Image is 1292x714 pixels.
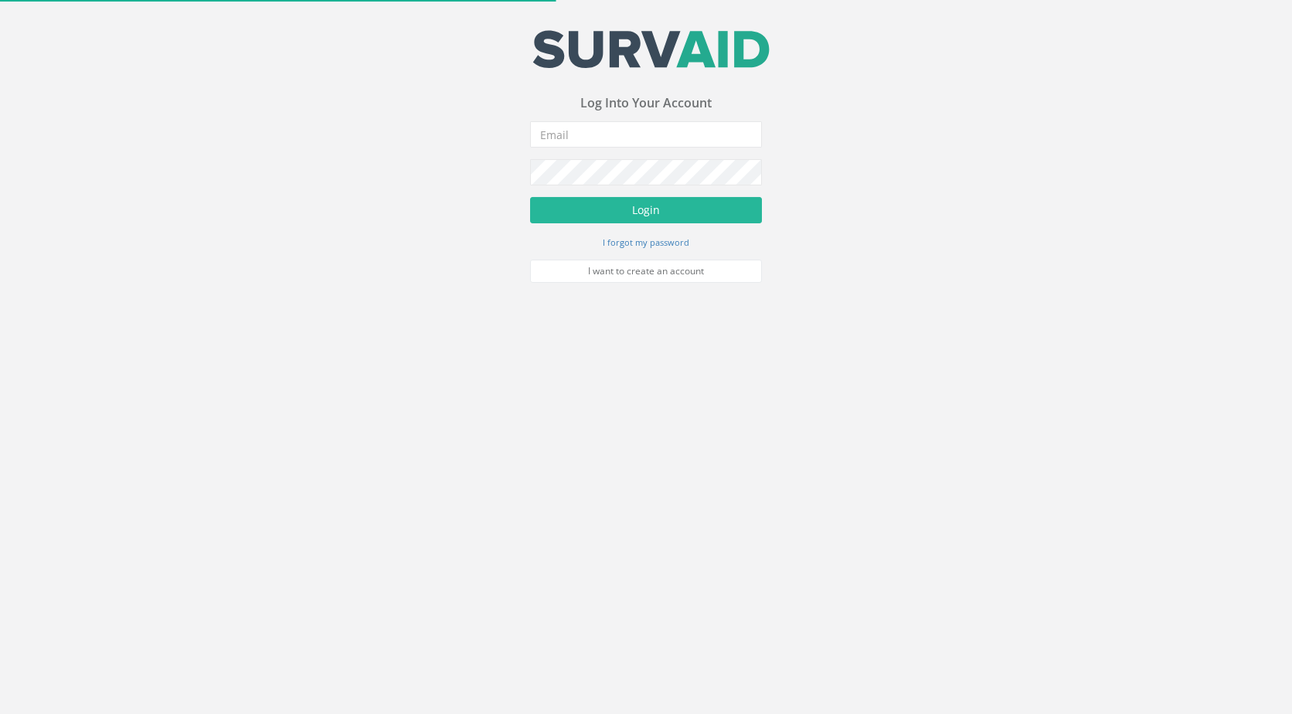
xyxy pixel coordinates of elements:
[530,122,762,148] input: Email
[603,236,689,250] a: I forgot my password
[530,97,762,111] h3: Log Into Your Account
[530,198,762,224] button: Login
[530,260,762,284] a: I want to create an account
[603,237,689,249] small: I forgot my password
